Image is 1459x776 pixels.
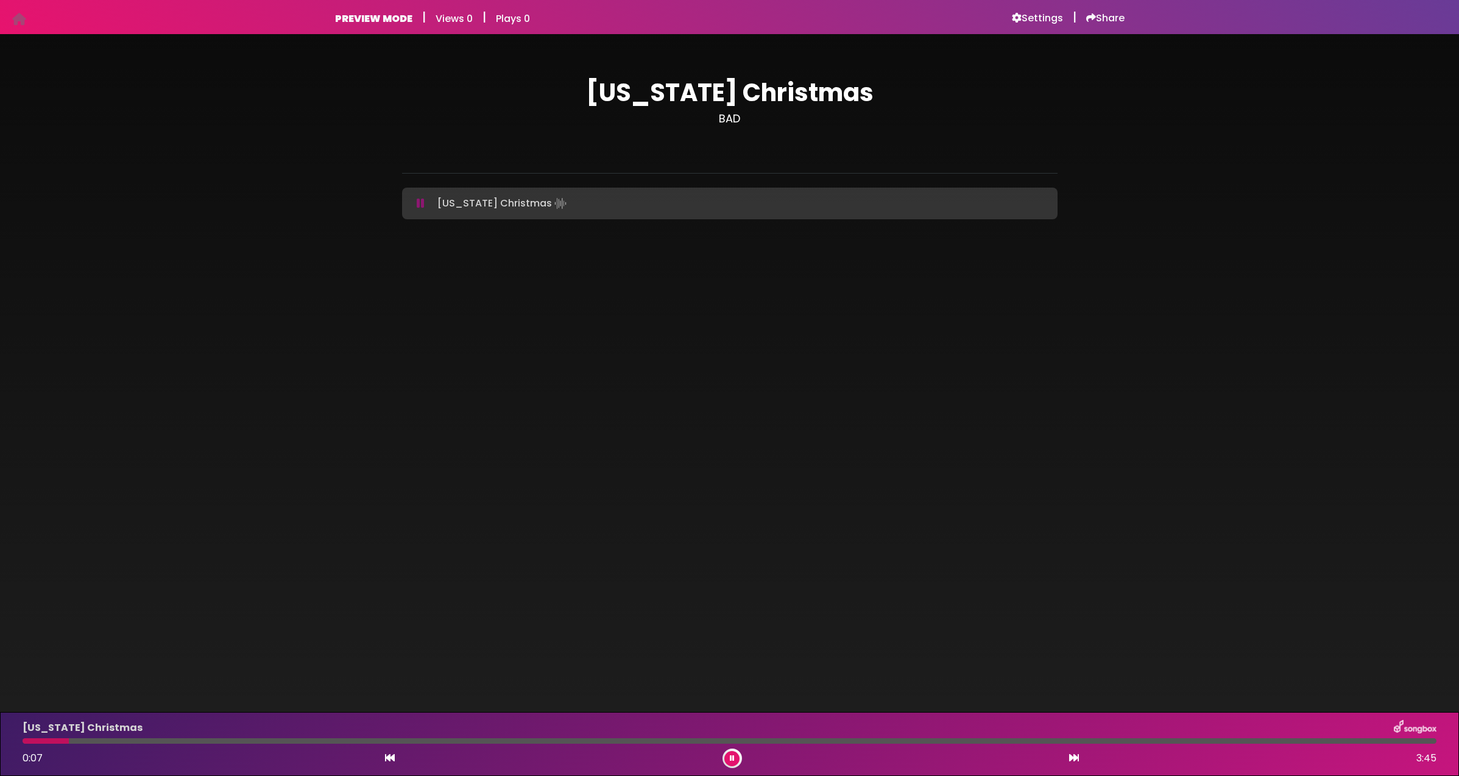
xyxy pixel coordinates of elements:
h6: Views 0 [436,13,473,24]
h6: PREVIEW MODE [335,13,412,24]
h5: | [422,10,426,24]
h5: | [482,10,486,24]
p: [US_STATE] Christmas [437,195,569,212]
h1: [US_STATE] Christmas [402,78,1058,107]
h3: BAD [402,112,1058,125]
img: waveform4.gif [552,195,569,212]
a: Settings [1012,12,1063,24]
h6: Plays 0 [496,13,530,24]
h5: | [1073,10,1076,24]
a: Share [1086,12,1125,24]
